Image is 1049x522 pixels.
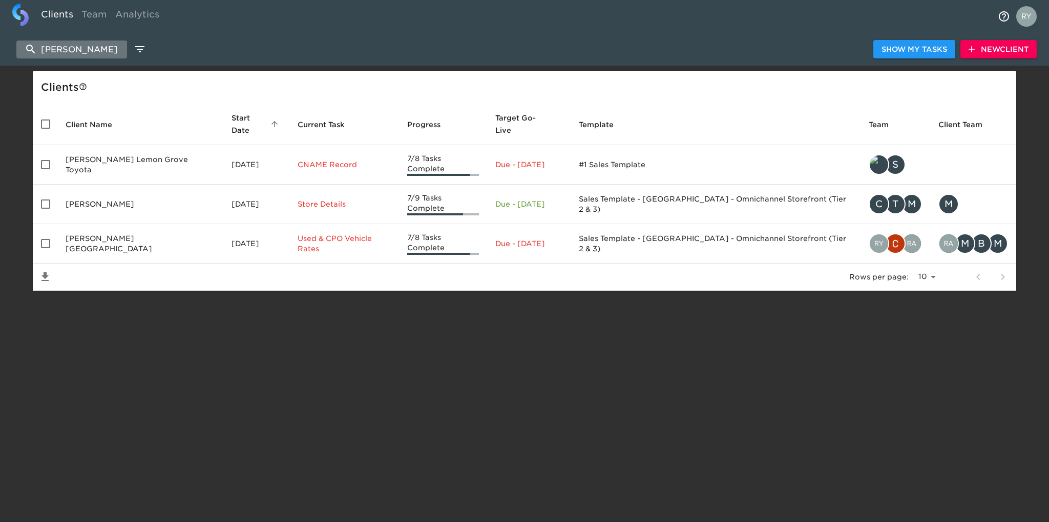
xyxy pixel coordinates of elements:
[298,233,391,254] p: Used & CPO Vehicle Rates
[901,194,922,214] div: M
[885,194,906,214] div: T
[579,118,627,131] span: Template
[33,104,1016,291] table: enhanced table
[571,185,861,224] td: Sales Template - [GEOGRAPHIC_DATA] - Omnichannel Storefront (Tier 2 & 3)
[971,233,992,254] div: B
[886,234,905,253] img: christopher.mccarthy@roadster.com
[57,185,223,224] td: [PERSON_NAME]
[298,118,358,131] span: Current Task
[870,234,888,253] img: ryan.dale@roadster.com
[869,154,922,175] div: tyler@roadster.com, savannah@roadster.com
[495,112,562,136] span: Target Go-Live
[37,4,77,29] a: Clients
[869,194,889,214] div: C
[33,265,57,289] button: Save List
[938,194,1008,214] div: mleman@lemanauto.com
[939,234,958,253] img: rahul.joshi@cdk.com
[57,145,223,185] td: [PERSON_NAME] Lemon Grove Toyota
[869,194,922,214] div: courtney.branch@roadster.com, teddy.turner@roadster.com, mike.crothers@roadster.com
[66,118,125,131] span: Client Name
[12,4,29,26] img: logo
[399,224,487,264] td: 7/8 Tasks Complete
[77,4,111,29] a: Team
[223,145,290,185] td: [DATE]
[298,118,345,131] span: This is the next Task in this Hub that should be completed
[903,234,921,253] img: rahul.joshi@cdk.com
[495,159,562,170] p: Due - [DATE]
[849,272,909,282] p: Rows per page:
[992,4,1016,29] button: notifications
[407,118,454,131] span: Progress
[57,224,223,264] td: [PERSON_NAME][GEOGRAPHIC_DATA]
[111,4,163,29] a: Analytics
[938,194,959,214] div: M
[298,159,391,170] p: CNAME Record
[882,43,947,56] span: Show My Tasks
[969,43,1029,56] span: New Client
[399,145,487,185] td: 7/8 Tasks Complete
[399,185,487,224] td: 7/9 Tasks Complete
[869,118,902,131] span: Team
[873,40,955,59] button: Show My Tasks
[495,199,562,209] p: Due - [DATE]
[869,233,922,254] div: ryan.dale@roadster.com, christopher.mccarthy@roadster.com, rahul.joshi@cdk.com
[232,112,282,136] span: Start Date
[885,154,906,175] div: S
[938,233,1008,254] div: rahul.joshi@cdk.com, mleman@samleman.com, brushton@samleman.com, mleman@lemanauto.com
[131,41,149,58] button: edit
[223,224,290,264] td: [DATE]
[571,145,861,185] td: #1 Sales Template
[988,233,1008,254] div: M
[870,155,888,174] img: tyler@roadster.com
[571,224,861,264] td: Sales Template - [GEOGRAPHIC_DATA] - Omnichannel Storefront (Tier 2 & 3)
[495,238,562,249] p: Due - [DATE]
[41,79,1012,95] div: Client s
[938,118,996,131] span: Client Team
[913,269,939,285] select: rows per page
[955,233,975,254] div: M
[495,112,549,136] span: Calculated based on the start date and the duration of all Tasks contained in this Hub.
[223,185,290,224] td: [DATE]
[960,40,1037,59] button: NewClient
[16,41,127,58] input: search
[79,83,87,91] svg: This is a list of all of your clients and clients shared with you
[298,199,391,209] p: Store Details
[1016,6,1037,27] img: Profile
